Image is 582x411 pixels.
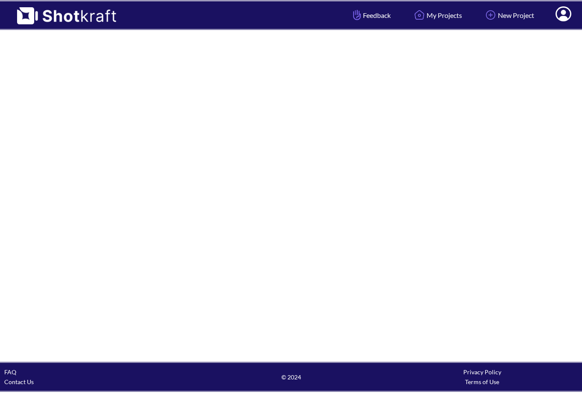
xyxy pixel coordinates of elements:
[406,4,468,26] a: My Projects
[386,377,578,387] div: Terms of Use
[477,4,541,26] a: New Project
[386,367,578,377] div: Privacy Policy
[4,368,16,376] a: FAQ
[196,372,387,382] span: © 2024
[4,378,34,385] a: Contact Us
[412,8,427,22] img: Home Icon
[483,8,498,22] img: Add Icon
[351,8,363,22] img: Hand Icon
[351,10,391,20] span: Feedback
